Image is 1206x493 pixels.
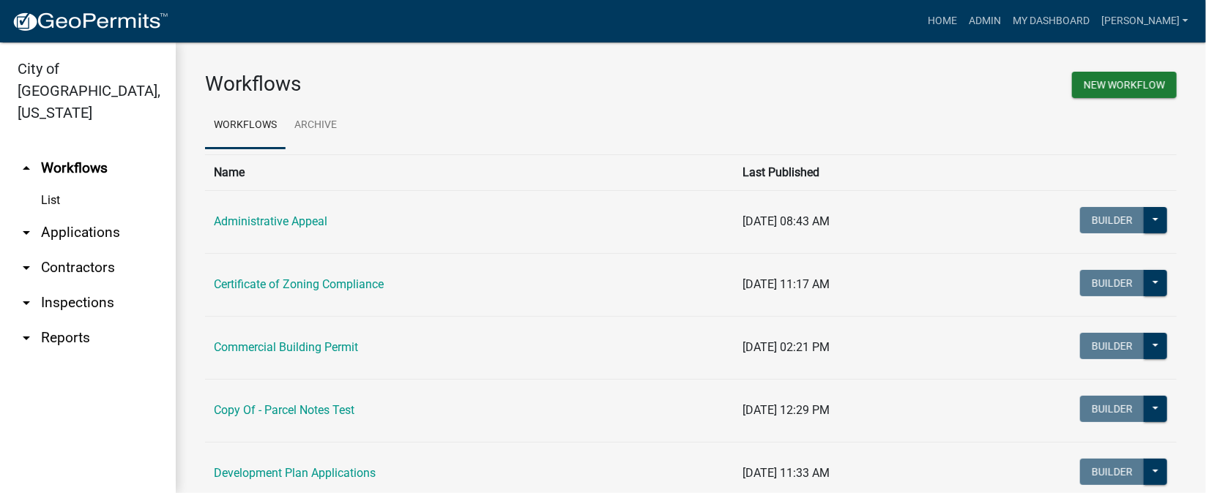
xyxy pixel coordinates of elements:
[742,466,830,480] span: [DATE] 11:33 AM
[1095,7,1194,35] a: [PERSON_NAME]
[214,340,358,354] a: Commercial Building Permit
[1080,270,1144,296] button: Builder
[18,159,35,177] i: arrow_drop_up
[742,214,830,228] span: [DATE] 08:43 AM
[963,7,1007,35] a: Admin
[205,154,734,190] th: Name
[1007,7,1095,35] a: My Dashboard
[18,329,35,347] i: arrow_drop_down
[1080,207,1144,233] button: Builder
[1080,333,1144,359] button: Builder
[214,214,327,228] a: Administrative Appeal
[18,224,35,241] i: arrow_drop_down
[18,259,35,276] i: arrow_drop_down
[286,102,346,149] a: Archive
[1080,459,1144,485] button: Builder
[742,277,830,291] span: [DATE] 11:17 AM
[922,7,963,35] a: Home
[1072,72,1177,98] button: New Workflow
[205,102,286,149] a: Workflows
[742,403,830,417] span: [DATE] 12:29 PM
[214,466,376,480] a: Development Plan Applications
[1080,396,1144,422] button: Builder
[734,154,953,190] th: Last Published
[214,403,354,417] a: Copy Of - Parcel Notes Test
[742,340,830,354] span: [DATE] 02:21 PM
[205,72,680,97] h3: Workflows
[214,277,384,291] a: Certificate of Zoning Compliance
[18,294,35,312] i: arrow_drop_down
